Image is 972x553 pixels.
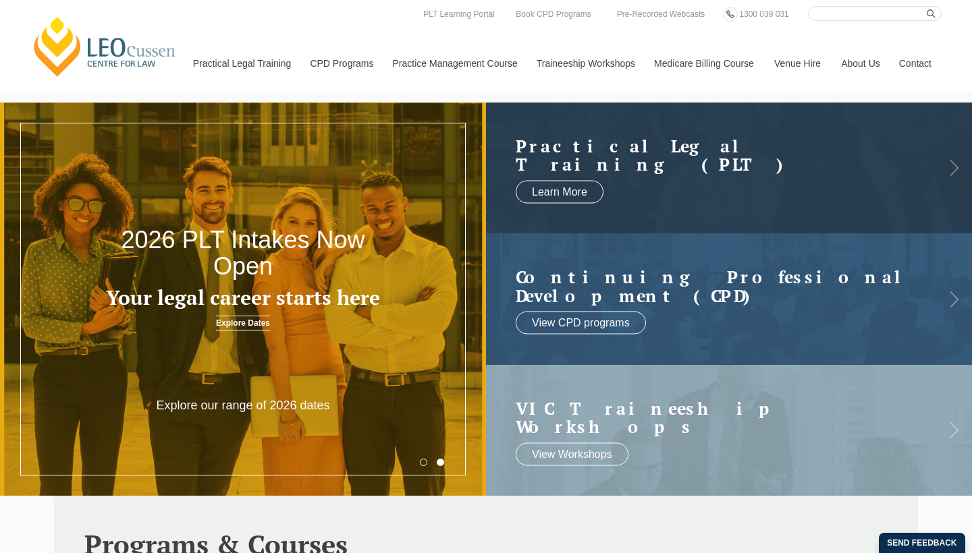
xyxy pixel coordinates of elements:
a: CPD Programs [300,34,382,92]
a: Book CPD Programs [512,7,594,22]
a: About Us [831,34,889,92]
a: View Workshops [516,442,628,465]
a: PLT Learning Portal [420,7,498,22]
a: View CPD programs [516,312,646,334]
a: Practical Legal Training [183,34,300,92]
a: Practice Management Course [383,34,526,92]
p: Explore our range of 2026 dates [146,398,340,413]
a: Venue Hire [764,34,831,92]
a: 1300 039 031 [736,7,792,22]
button: 2 [437,459,444,466]
h2: 2026 PLT Intakes Now Open [97,227,389,280]
a: [PERSON_NAME] Centre for Law [30,15,180,78]
a: Traineeship Workshops [526,34,644,92]
a: Pre-Recorded Webcasts [614,7,709,22]
h2: Practical Legal Training (PLT) [516,136,915,173]
a: Medicare Billing Course [644,34,764,92]
a: Contact [889,34,942,92]
h2: Continuing Professional Development (CPD) [516,268,915,305]
h3: Your legal career starts here [97,287,389,309]
span: 1300 039 031 [739,9,788,19]
a: VIC Traineeship Workshops [516,399,915,436]
a: Practical LegalTraining (PLT) [516,136,915,173]
a: Learn More [516,180,603,203]
button: 1 [420,459,427,466]
a: Continuing ProfessionalDevelopment (CPD) [516,268,915,305]
a: Explore Dates [216,316,270,330]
